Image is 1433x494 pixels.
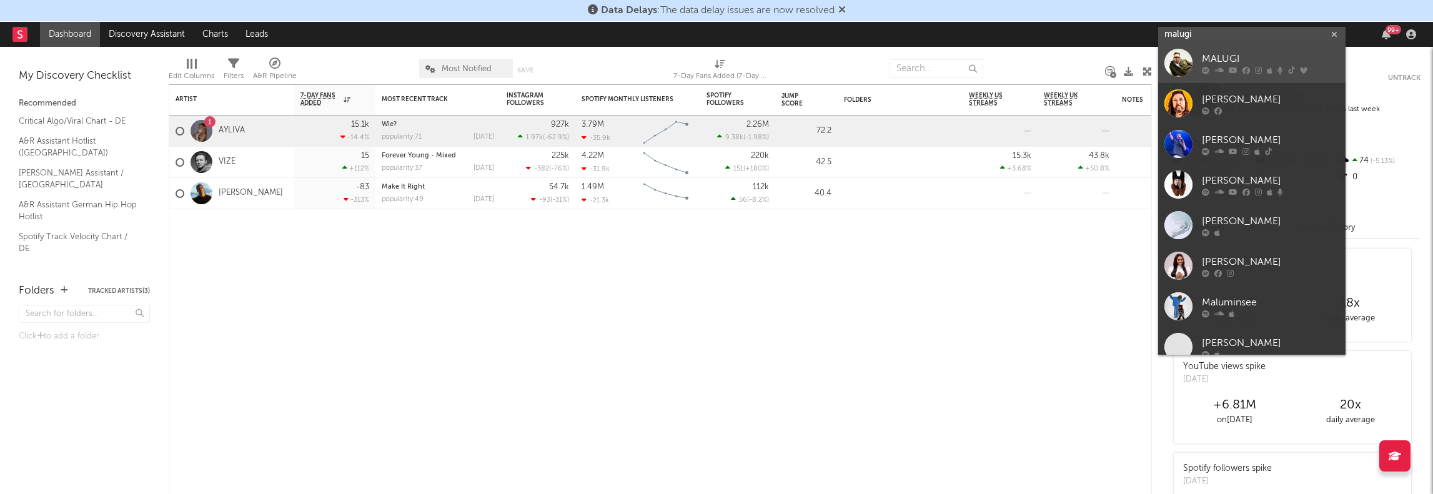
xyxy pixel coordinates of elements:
div: 54.7k [549,183,569,191]
a: [PERSON_NAME] [1158,327,1346,367]
div: 18 x [1292,296,1408,311]
div: popularity: 49 [382,196,424,203]
span: -5.13 % [1369,158,1395,165]
div: Spotify followers spike [1183,462,1272,475]
input: Search for folders... [19,305,150,323]
a: [PERSON_NAME] Assistant / [GEOGRAPHIC_DATA] [19,166,137,192]
div: [PERSON_NAME] [1202,255,1339,270]
div: Folders [19,284,54,299]
svg: Chart title [638,178,694,209]
div: 40.4 [781,186,831,201]
span: -62.9 % [545,134,567,141]
span: Data Delays [601,6,657,16]
div: +50.8 % [1078,164,1109,172]
span: Weekly US Streams [969,92,1013,107]
span: 1.97k [526,134,543,141]
a: Dashboard [40,22,100,47]
div: 15.1k [351,121,369,129]
div: Jump Score [781,92,813,107]
div: MALUGI [1202,52,1339,67]
div: ( ) [526,164,569,172]
div: [DATE] [474,134,494,141]
div: 220k [751,152,769,160]
a: [PERSON_NAME] [1158,205,1346,245]
div: 3.79M [582,121,604,129]
a: [PERSON_NAME] [219,188,283,199]
div: -35.9k [582,134,610,142]
div: A&R Pipeline [253,69,297,84]
a: MALUGI [1158,42,1346,83]
a: Leads [237,22,277,47]
div: My Discovery Checklist [19,69,150,84]
div: [PERSON_NAME] [1202,214,1339,229]
div: 927k [551,121,569,129]
div: [PERSON_NAME] [1202,92,1339,107]
div: -83 [356,183,369,191]
a: Forever Young - Mixed [382,152,456,159]
a: [PERSON_NAME] [1158,83,1346,124]
div: [DATE] [474,165,494,172]
a: AYLIVA [219,126,245,136]
div: Recommended [19,96,150,111]
a: [PERSON_NAME] [1158,164,1346,205]
span: -76 % [551,165,567,172]
div: Notes [1122,96,1247,104]
a: [PERSON_NAME] [1158,124,1346,164]
a: Critical Algo/Viral Chart - DE [19,114,137,128]
div: [PERSON_NAME] [1202,174,1339,189]
div: [PERSON_NAME] [1202,133,1339,148]
a: Maluminsee [1158,286,1346,327]
span: -382 [534,165,549,172]
div: Make It Right [382,184,494,190]
div: [PERSON_NAME] [1202,336,1339,351]
div: on [DATE] [1177,413,1292,428]
a: Spotify Track Velocity Chart / DE [19,230,137,255]
a: VIZE [219,157,236,167]
div: 42.5 [781,155,831,170]
div: [DATE] [474,196,494,203]
svg: Chart title [638,147,694,178]
div: [DATE] [1183,475,1272,488]
div: Filters [224,53,244,89]
div: popularity: 37 [382,165,422,172]
div: Spotify Followers [707,92,750,107]
div: Spotify Monthly Listeners [582,96,675,103]
span: 56 [739,197,747,204]
a: A&R Assistant Hotlist ([GEOGRAPHIC_DATA]) [19,134,137,160]
div: -313 % [344,195,369,204]
a: Charts [194,22,237,47]
div: Edit Columns [169,53,214,89]
span: 7-Day Fans Added [300,92,340,107]
div: Instagram Followers [507,92,550,107]
div: 4.22M [582,152,604,160]
div: 74 [1337,153,1421,169]
div: A&R Pipeline [253,53,297,89]
div: ( ) [531,195,569,204]
svg: Chart title [638,116,694,147]
div: Most Recent Track [382,96,475,103]
a: Discovery Assistant [100,22,194,47]
button: Tracked Artists(3) [88,288,150,294]
div: YouTube views spike [1183,360,1266,373]
div: -21.3k [582,196,609,204]
div: Wie? [382,121,494,128]
a: A&R Assistant German Hip Hop Hotlist [19,198,137,224]
div: [DATE] [1183,373,1266,386]
div: 15 [361,152,369,160]
span: -31 % [552,197,567,204]
input: Search... [890,59,983,78]
div: ( ) [717,133,769,141]
span: : The data delay issues are now resolved [601,6,835,16]
div: 43.8k [1089,152,1109,160]
button: Untrack [1388,72,1421,84]
div: -31.9k [582,165,610,173]
span: 151 [733,165,743,172]
div: popularity: 71 [382,134,422,141]
div: ( ) [731,195,769,204]
span: Weekly UK Streams [1044,92,1091,107]
div: 20 x [1292,398,1408,413]
div: 112k [753,183,769,191]
div: 2.26M [746,121,769,129]
input: Search for artists [1158,27,1346,42]
a: Wie? [382,121,397,128]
